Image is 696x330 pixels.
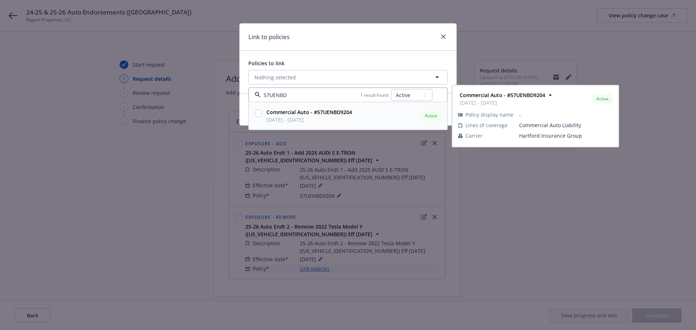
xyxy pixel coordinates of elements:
span: - [519,111,613,118]
span: Carrier [465,132,482,139]
strong: Commercial Auto - #57UENBD9204 [266,109,352,116]
span: Policy display name [465,111,513,118]
input: Filter by keyword [261,91,360,99]
span: Active [595,96,610,102]
span: [DATE] - [DATE] [460,99,545,106]
span: Active [424,113,438,119]
span: Policies to link [248,60,285,67]
span: [DATE] - [DATE] [266,116,352,124]
span: Lines of coverage [465,121,507,129]
h1: Link to policies [248,32,290,42]
strong: Commercial Auto - #57UENBD9204 [460,92,545,99]
button: Nothing selected [248,70,448,84]
span: Hartford Insurance Group [519,132,613,139]
span: Nothing selected [254,74,296,81]
span: Commercial Auto Liability [519,121,613,129]
a: close [439,32,448,41]
span: 1 result found [360,92,388,98]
